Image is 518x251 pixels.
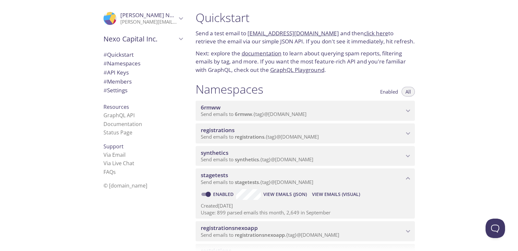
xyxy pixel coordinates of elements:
button: Enabled [376,87,402,97]
span: Quickstart [103,51,134,58]
span: Members [103,78,132,85]
p: [PERSON_NAME][EMAIL_ADDRESS][DOMAIN_NAME] [120,19,177,25]
span: Send emails to . {tag} @[DOMAIN_NAME] [201,133,319,140]
span: # [103,86,107,94]
a: Documentation [103,120,142,128]
a: Enabled [212,191,236,197]
div: synthetics namespace [196,146,415,166]
div: registrations namespace [196,123,415,143]
div: Members [98,77,188,86]
span: Namespaces [103,60,140,67]
span: Send emails to . {tag} @[DOMAIN_NAME] [201,179,313,185]
span: API Keys [103,69,129,76]
iframe: Help Scout Beacon - Open [486,219,505,238]
p: Created [DATE] [201,202,410,209]
a: Via Email [103,151,126,158]
p: Send a test email to and then to retrieve the email via our simple JSON API. If you don't see it ... [196,29,415,46]
a: documentation [242,50,282,57]
div: stagetests namespace [196,168,415,188]
span: Send emails to . {tag} @[DOMAIN_NAME] [201,232,339,238]
span: Nexo Capital Inc. [103,34,177,43]
span: # [103,78,107,85]
h1: Quickstart [196,10,415,25]
span: # [103,69,107,76]
div: registrationsnexoapp namespace [196,221,415,241]
span: s [113,168,116,176]
span: stagetests [201,171,228,179]
a: [EMAIL_ADDRESS][DOMAIN_NAME] [247,29,339,37]
div: Ekaterina Nedelina [98,8,188,29]
button: View Emails (Visual) [309,189,363,200]
span: registrationsnexoapp [201,224,258,232]
div: Quickstart [98,50,188,59]
a: FAQ [103,168,116,176]
span: registrations [201,126,235,134]
h1: Namespaces [196,82,263,97]
span: 6rmww [201,104,221,111]
span: registrations [235,133,264,140]
span: View Emails (JSON) [263,190,307,198]
a: Via Live Chat [103,160,134,167]
p: Usage: 899 parsed emails this month, 2,649 in September [201,209,410,216]
span: Support [103,143,124,150]
span: Resources [103,103,129,110]
div: 6rmww namespace [196,101,415,121]
span: 6rmww [235,111,252,117]
span: registrationsnexoapp [235,232,285,238]
div: API Keys [98,68,188,77]
span: synthetics [201,149,228,156]
div: Namespaces [98,59,188,68]
a: click here [364,29,388,37]
span: # [103,60,107,67]
span: © [DOMAIN_NAME] [103,182,147,189]
button: All [402,87,415,97]
p: Next: explore the to learn about querying spam reports, filtering emails by tag, and more. If you... [196,49,415,74]
a: GraphQL API [103,112,135,119]
div: Team Settings [98,86,188,95]
a: GraphQL Playground [270,66,324,74]
a: Status Page [103,129,132,136]
span: synthetics [235,156,259,163]
span: View Emails (Visual) [312,190,360,198]
span: Send emails to . {tag} @[DOMAIN_NAME] [201,111,307,117]
button: View Emails (JSON) [261,189,309,200]
span: Send emails to . {tag} @[DOMAIN_NAME] [201,156,313,163]
div: Nexo Capital Inc. [98,30,188,47]
span: # [103,51,107,58]
span: stagetests [235,179,259,185]
span: Settings [103,86,127,94]
span: [PERSON_NAME] Nedelina [120,11,189,19]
